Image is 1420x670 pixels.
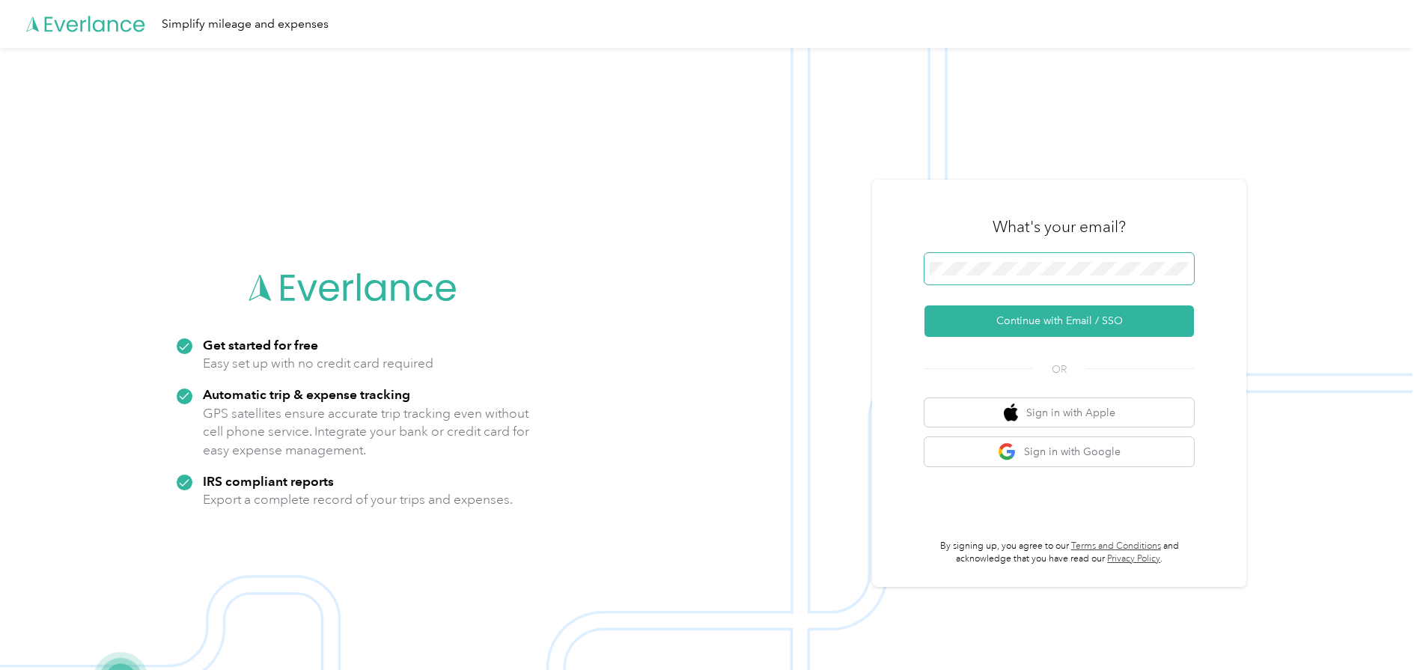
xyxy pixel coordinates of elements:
[203,337,318,353] strong: Get started for free
[993,216,1126,237] h3: What's your email?
[1107,553,1160,564] a: Privacy Policy
[203,354,433,373] p: Easy set up with no credit card required
[1033,362,1085,377] span: OR
[924,540,1194,566] p: By signing up, you agree to our and acknowledge that you have read our .
[924,305,1194,337] button: Continue with Email / SSO
[998,442,1017,461] img: google logo
[203,473,334,489] strong: IRS compliant reports
[1004,403,1019,422] img: apple logo
[203,404,530,460] p: GPS satellites ensure accurate trip tracking even without cell phone service. Integrate your bank...
[162,15,329,34] div: Simplify mileage and expenses
[924,437,1194,466] button: google logoSign in with Google
[1071,540,1161,552] a: Terms and Conditions
[203,490,513,509] p: Export a complete record of your trips and expenses.
[203,386,410,402] strong: Automatic trip & expense tracking
[924,398,1194,427] button: apple logoSign in with Apple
